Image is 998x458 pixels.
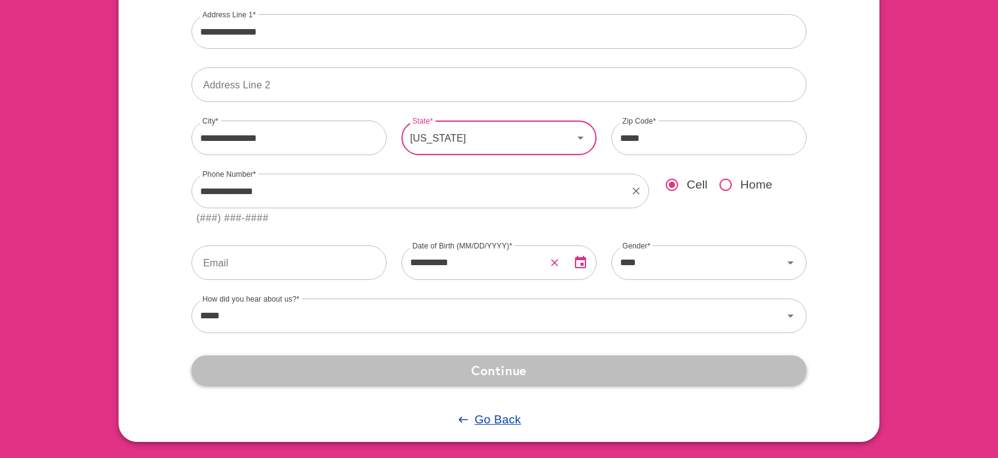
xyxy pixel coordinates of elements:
button: Clear [547,255,563,271]
div: [US_STATE] [401,121,573,155]
svg: Icon [783,255,798,270]
button: Open Date Picker [566,248,595,278]
div: (###) ###-#### [196,210,269,227]
button: Continue [191,355,807,385]
span: Cell [687,176,708,194]
span: Home [740,176,773,194]
svg: Icon [783,308,798,323]
span: Continue [201,359,797,381]
u: Go Back [474,413,521,426]
svg: Icon [573,130,588,145]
